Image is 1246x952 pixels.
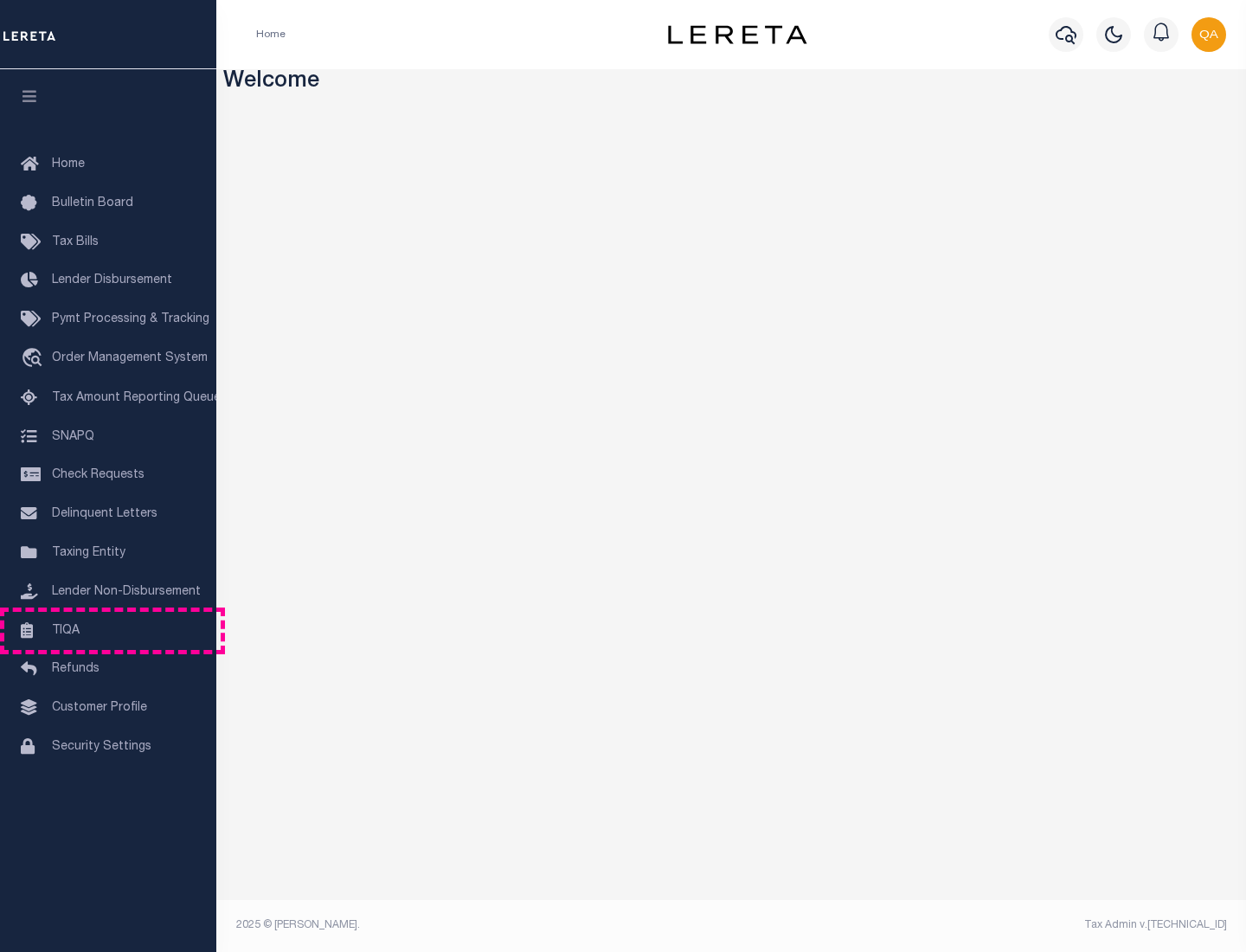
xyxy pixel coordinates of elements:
[52,741,151,753] span: Security Settings
[744,917,1227,933] div: Tax Admin v.[TECHNICAL_ID]
[1191,17,1226,52] img: svg+xml;base64,PHN2ZyB4bWxucz0iaHR0cDovL3d3dy53My5vcmcvMjAwMC9zdmciIHBvaW50ZXItZXZlbnRzPSJub25lIi...
[256,27,286,42] li: Home
[52,586,201,598] span: Lender Non-Disbursement
[223,917,732,933] div: 2025 © [PERSON_NAME].
[52,508,157,520] span: Delinquent Letters
[52,392,221,404] span: Tax Amount Reporting Queue
[52,313,209,325] span: Pymt Processing & Tracking
[21,348,48,370] i: travel_explore
[52,158,85,170] span: Home
[52,430,94,442] span: SNAPQ
[52,624,80,636] span: TIQA
[52,236,99,248] span: Tax Bills
[52,197,133,209] span: Bulletin Board
[52,274,172,286] span: Lender Disbursement
[52,702,147,714] span: Customer Profile
[52,663,100,675] span: Refunds
[52,469,145,481] span: Check Requests
[668,25,806,44] img: logo-dark.svg
[52,547,125,559] span: Taxing Entity
[223,69,1240,96] h3: Welcome
[52,352,208,364] span: Order Management System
